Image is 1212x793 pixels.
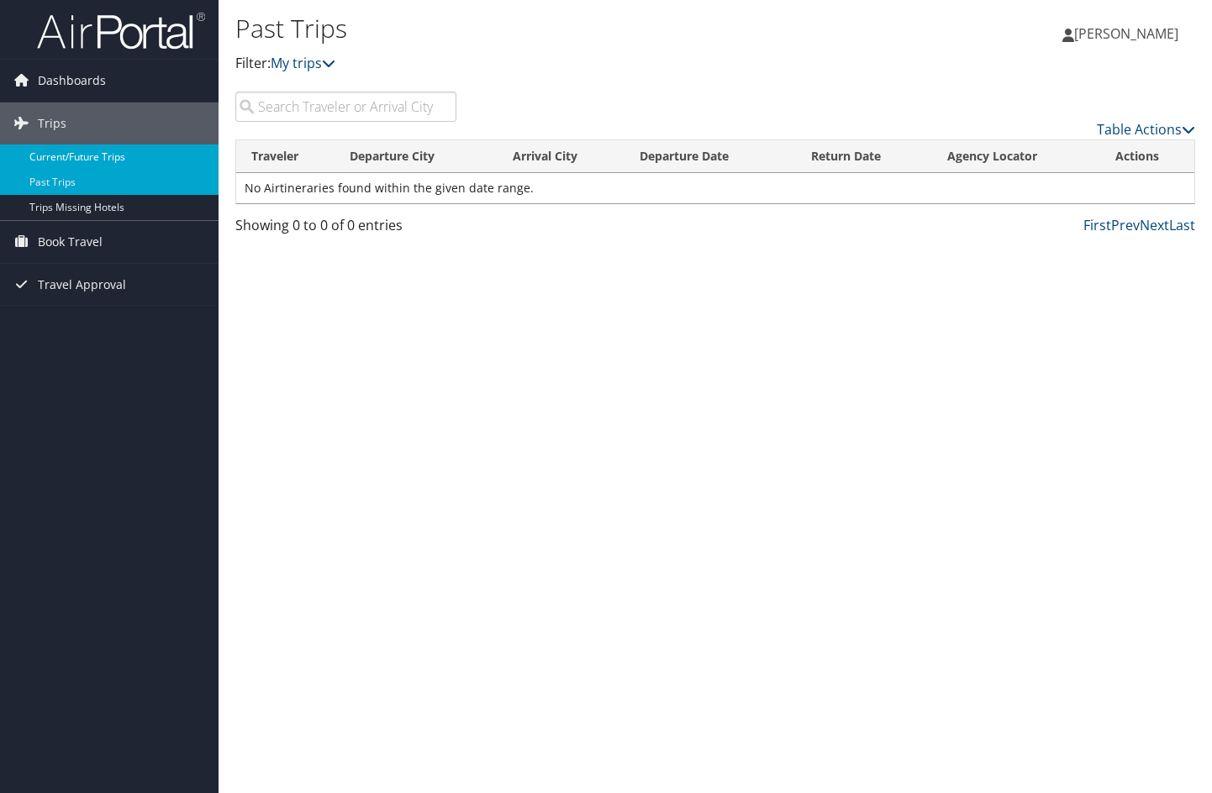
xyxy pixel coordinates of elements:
a: Last [1169,216,1195,234]
th: Agency Locator: activate to sort column ascending [932,140,1100,173]
span: [PERSON_NAME] [1074,24,1178,43]
th: Return Date: activate to sort column ascending [796,140,932,173]
td: No Airtineraries found within the given date range. [236,173,1194,203]
input: Search Traveler or Arrival City [235,92,456,122]
th: Traveler: activate to sort column ascending [236,140,335,173]
a: Table Actions [1097,120,1195,139]
span: Trips [38,102,66,144]
th: Departure Date: activate to sort column ascending [624,140,796,173]
a: My trips [271,54,335,72]
h1: Past Trips [235,11,875,46]
div: Showing 0 to 0 of 0 entries [235,215,456,244]
th: Departure City: activate to sort column ascending [335,140,498,173]
a: [PERSON_NAME] [1062,8,1195,59]
span: Book Travel [38,221,103,263]
span: Travel Approval [38,264,126,306]
img: airportal-logo.png [37,11,205,50]
p: Filter: [235,53,875,75]
a: First [1083,216,1111,234]
a: Prev [1111,216,1140,234]
th: Arrival City: activate to sort column ascending [498,140,624,173]
span: Dashboards [38,60,106,102]
a: Next [1140,216,1169,234]
th: Actions [1100,140,1194,173]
